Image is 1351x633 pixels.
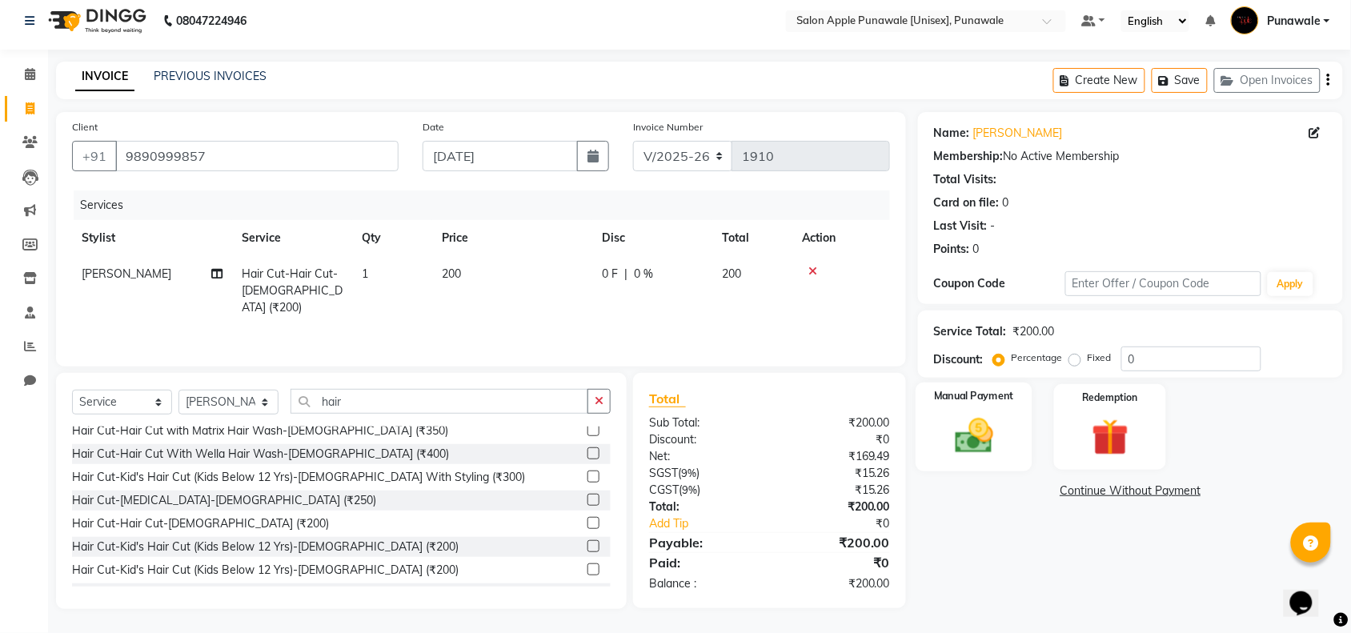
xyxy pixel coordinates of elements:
[769,415,902,431] div: ₹200.00
[934,218,988,234] div: Last Visit:
[637,415,770,431] div: Sub Total:
[792,220,890,256] th: Action
[1080,415,1141,460] img: _gift.svg
[792,515,902,532] div: ₹0
[72,539,459,555] div: Hair Cut-Kid's Hair Cut (Kids Below 12 Yrs)-[DEMOGRAPHIC_DATA] (₹200)
[1231,6,1259,34] img: Punawale
[637,465,770,482] div: ( )
[637,431,770,448] div: Discount:
[682,483,697,496] span: 9%
[637,448,770,465] div: Net:
[624,266,627,282] span: |
[1267,13,1321,30] span: Punawale
[242,266,343,314] span: Hair Cut-Hair Cut-[DEMOGRAPHIC_DATA] (₹200)
[921,483,1340,499] a: Continue Without Payment
[442,266,461,281] span: 200
[769,553,902,572] div: ₹0
[637,515,792,532] a: Add Tip
[1152,68,1208,93] button: Save
[634,266,653,282] span: 0 %
[649,466,678,480] span: SGST
[769,533,902,552] div: ₹200.00
[291,389,588,414] input: Search or Scan
[1012,351,1063,365] label: Percentage
[934,171,997,188] div: Total Visits:
[637,499,770,515] div: Total:
[637,553,770,572] div: Paid:
[602,266,618,282] span: 0 F
[934,323,1007,340] div: Service Total:
[72,585,273,602] div: Hair Cut-[MEDICAL_DATA]-Kids (₹500)
[82,266,171,281] span: [PERSON_NAME]
[72,120,98,134] label: Client
[649,391,686,407] span: Total
[72,141,117,171] button: +91
[1214,68,1321,93] button: Open Invoices
[681,467,696,479] span: 9%
[1013,323,1055,340] div: ₹200.00
[934,351,984,368] div: Discount:
[72,469,525,486] div: Hair Cut-Kid's Hair Cut (Kids Below 12 Yrs)-[DEMOGRAPHIC_DATA] With Styling (₹300)
[72,515,329,532] div: Hair Cut-Hair Cut-[DEMOGRAPHIC_DATA] (₹200)
[72,423,448,439] div: Hair Cut-Hair Cut with Matrix Hair Wash-[DEMOGRAPHIC_DATA] (₹350)
[1088,351,1112,365] label: Fixed
[72,446,449,463] div: Hair Cut-Hair Cut With Wella Hair Wash-[DEMOGRAPHIC_DATA] (₹400)
[352,220,432,256] th: Qty
[1003,194,1009,211] div: 0
[934,241,970,258] div: Points:
[973,241,980,258] div: 0
[934,194,1000,211] div: Card on file:
[432,220,592,256] th: Price
[72,220,232,256] th: Stylist
[769,482,902,499] div: ₹15.26
[934,148,1327,165] div: No Active Membership
[592,220,712,256] th: Disc
[423,120,444,134] label: Date
[769,465,902,482] div: ₹15.26
[1083,391,1138,405] label: Redemption
[769,499,902,515] div: ₹200.00
[232,220,352,256] th: Service
[1268,272,1313,296] button: Apply
[769,448,902,465] div: ₹169.49
[934,389,1014,404] label: Manual Payment
[1284,569,1335,617] iframe: chat widget
[637,575,770,592] div: Balance :
[991,218,996,234] div: -
[943,414,1005,458] img: _cash.svg
[934,125,970,142] div: Name:
[75,62,134,91] a: INVOICE
[1065,271,1261,296] input: Enter Offer / Coupon Code
[973,125,1063,142] a: [PERSON_NAME]
[637,482,770,499] div: ( )
[72,492,376,509] div: Hair Cut-[MEDICAL_DATA]-[DEMOGRAPHIC_DATA] (₹250)
[934,275,1065,292] div: Coupon Code
[722,266,741,281] span: 200
[72,562,459,579] div: Hair Cut-Kid's Hair Cut (Kids Below 12 Yrs)-[DEMOGRAPHIC_DATA] (₹200)
[74,190,902,220] div: Services
[637,533,770,552] div: Payable:
[633,120,703,134] label: Invoice Number
[115,141,399,171] input: Search by Name/Mobile/Email/Code
[649,483,679,497] span: CGST
[712,220,792,256] th: Total
[934,148,1004,165] div: Membership:
[769,431,902,448] div: ₹0
[154,69,267,83] a: PREVIOUS INVOICES
[362,266,368,281] span: 1
[1053,68,1145,93] button: Create New
[769,575,902,592] div: ₹200.00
